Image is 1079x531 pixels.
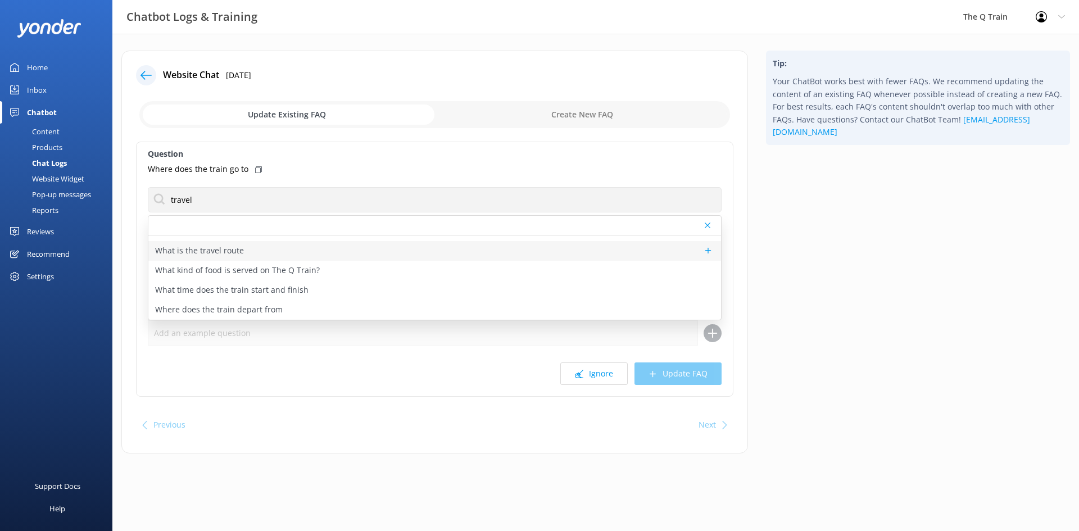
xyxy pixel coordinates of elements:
[17,19,81,38] img: yonder-white-logo.png
[27,101,57,124] div: Chatbot
[7,202,58,218] div: Reports
[148,148,722,160] label: Question
[7,139,112,155] a: Products
[49,497,65,520] div: Help
[27,243,70,265] div: Recommend
[773,75,1063,138] p: Your ChatBot works best with fewer FAQs. We recommend updating the content of an existing FAQ whe...
[155,264,320,276] p: What kind of food is served on The Q Train?
[7,171,112,187] a: Website Widget
[7,171,84,187] div: Website Widget
[226,69,251,81] p: [DATE]
[7,139,62,155] div: Products
[27,79,47,101] div: Inbox
[7,187,91,202] div: Pop-up messages
[148,163,248,175] p: Where does the train go to
[148,187,722,212] input: Search for an FAQ to Update...
[7,124,112,139] a: Content
[27,220,54,243] div: Reviews
[155,244,244,257] p: What is the travel route
[163,68,219,83] h4: Website Chat
[7,155,67,171] div: Chat Logs
[155,284,309,296] p: What time does the train start and finish
[7,155,112,171] a: Chat Logs
[126,8,257,26] h3: Chatbot Logs & Training
[7,202,112,218] a: Reports
[773,57,1063,70] h4: Tip:
[35,475,80,497] div: Support Docs
[773,114,1030,137] a: [EMAIL_ADDRESS][DOMAIN_NAME]
[27,265,54,288] div: Settings
[560,362,628,385] button: Ignore
[148,320,698,346] input: Add an example question
[7,187,112,202] a: Pop-up messages
[7,124,60,139] div: Content
[155,303,283,316] p: Where does the train depart from
[27,56,48,79] div: Home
